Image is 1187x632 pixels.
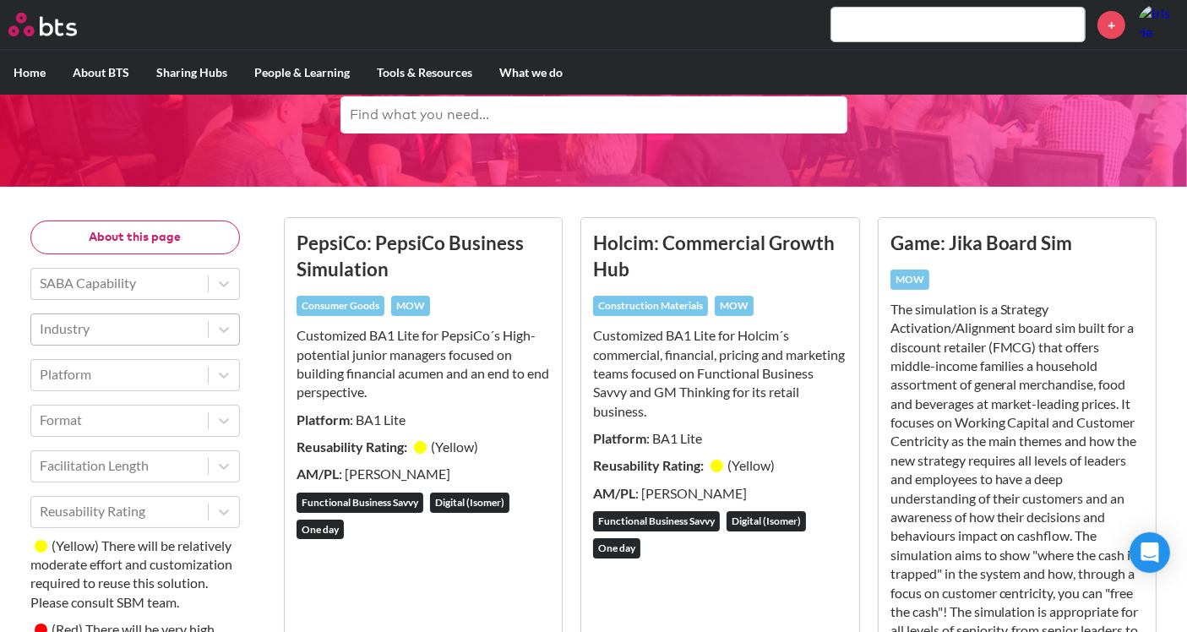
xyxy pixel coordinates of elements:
[715,296,754,316] div: MOW
[8,13,108,36] a: Go home
[593,296,708,316] div: Construction Materials
[297,411,550,429] p: : BA1 Lite
[30,221,240,254] button: About this page
[297,230,550,283] h3: PepsiCo: PepsiCo Business Simulation
[431,439,478,455] small: ( Yellow )
[340,96,847,133] input: Find what you need...
[8,13,77,36] img: BTS Logo
[890,230,1144,256] h3: Game: Jika Board Sim
[30,537,232,610] small: There will be relatively moderate effort and customization required to reuse this solution. Pleas...
[593,326,847,421] p: Customized BA1 Lite for Holcim´s commercial, financial, pricing and marketing teams ​focused on F...
[1130,532,1170,573] div: Open Intercom Messenger
[890,270,929,290] div: MOW
[593,429,847,448] p: : BA1 Lite
[59,51,143,95] label: About BTS
[430,493,509,513] div: Digital (Isomer)
[1138,4,1179,45] a: Profile
[363,51,486,95] label: Tools & Resources
[727,457,775,473] small: ( Yellow )
[297,296,384,316] div: Consumer Goods
[52,537,99,553] small: ( Yellow )
[593,511,720,531] div: Functional Business Savvy
[593,457,706,473] strong: Reusability Rating:
[593,430,646,446] strong: Platform
[593,485,635,501] strong: AM/PL
[593,230,847,283] h3: Holcim: Commercial Growth Hub
[727,511,806,531] div: Digital (Isomer)
[593,538,640,558] div: One day
[297,326,550,402] p: Customized BA1 Lite for PepsiCo´s High-potential junior managers focused on building financial ac...
[297,411,350,428] strong: Platform
[241,51,363,95] label: People & Learning
[297,439,410,455] strong: Reusability Rating:
[486,51,576,95] label: What we do
[297,520,344,540] div: One day
[593,484,847,503] p: : [PERSON_NAME]
[297,493,423,513] div: Functional Business Savvy
[1138,4,1179,45] img: Iris de Villiers
[1097,11,1125,39] a: +
[391,296,430,316] div: MOW
[297,465,550,483] p: : [PERSON_NAME]
[297,466,339,482] strong: AM/PL
[143,51,241,95] label: Sharing Hubs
